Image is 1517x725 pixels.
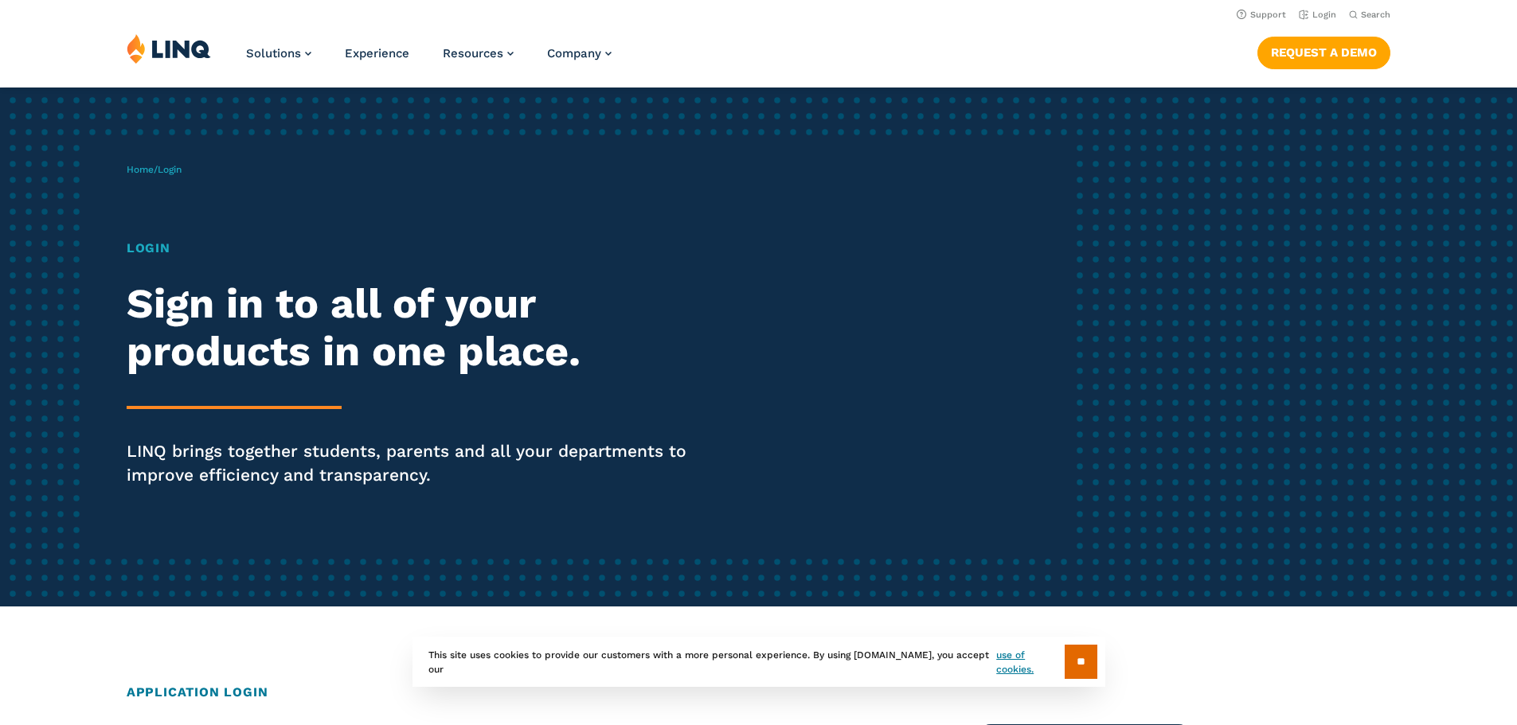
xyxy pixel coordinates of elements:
[127,239,711,258] h1: Login
[127,280,711,376] h2: Sign in to all of your products in one place.
[127,439,711,487] p: LINQ brings together students, parents and all your departments to improve efficiency and transpa...
[246,46,311,60] a: Solutions
[1349,9,1390,21] button: Open Search Bar
[1237,10,1286,20] a: Support
[996,648,1064,676] a: use of cookies.
[127,33,211,64] img: LINQ | K‑12 Software
[345,46,409,60] a: Experience
[158,164,182,175] span: Login
[1299,10,1336,20] a: Login
[127,164,182,175] span: /
[1257,33,1390,68] nav: Button Navigation
[127,164,154,175] a: Home
[1257,37,1390,68] a: Request a Demo
[1361,10,1390,20] span: Search
[547,46,612,60] a: Company
[246,33,612,86] nav: Primary Navigation
[246,46,301,60] span: Solutions
[412,637,1105,687] div: This site uses cookies to provide our customers with a more personal experience. By using [DOMAIN...
[443,46,514,60] a: Resources
[443,46,503,60] span: Resources
[547,46,601,60] span: Company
